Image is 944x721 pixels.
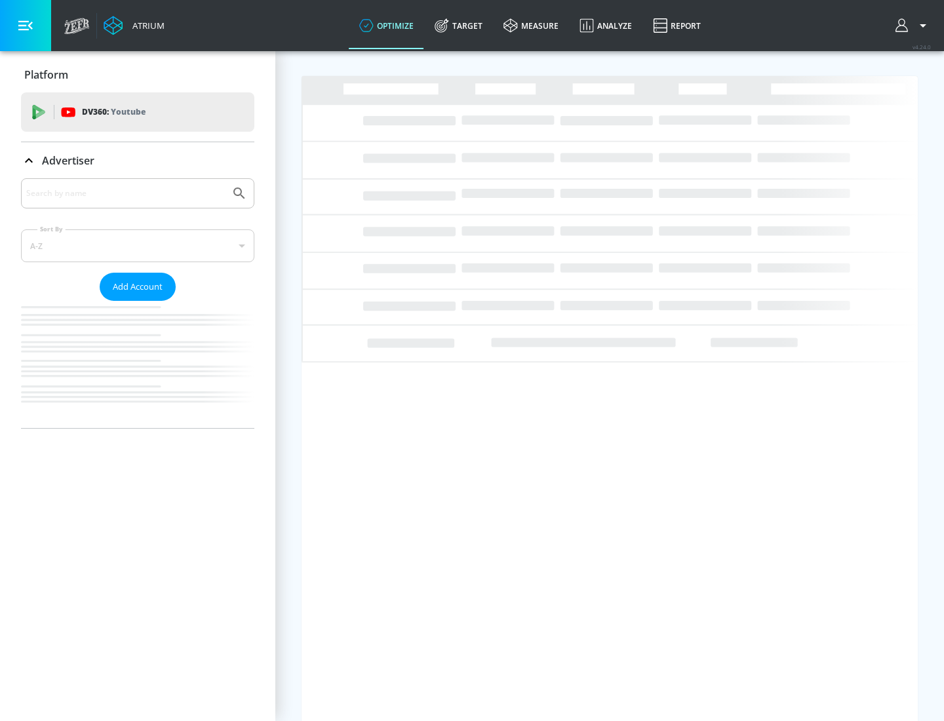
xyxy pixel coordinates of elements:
[111,105,146,119] p: Youtube
[913,43,931,50] span: v 4.24.0
[127,20,165,31] div: Atrium
[21,92,254,132] div: DV360: Youtube
[493,2,569,49] a: measure
[21,229,254,262] div: A-Z
[113,279,163,294] span: Add Account
[24,68,68,82] p: Platform
[21,142,254,179] div: Advertiser
[37,225,66,233] label: Sort By
[42,153,94,168] p: Advertiser
[21,56,254,93] div: Platform
[349,2,424,49] a: optimize
[100,273,176,301] button: Add Account
[569,2,642,49] a: Analyze
[21,301,254,428] nav: list of Advertiser
[82,105,146,119] p: DV360:
[104,16,165,35] a: Atrium
[424,2,493,49] a: Target
[642,2,711,49] a: Report
[26,185,225,202] input: Search by name
[21,178,254,428] div: Advertiser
